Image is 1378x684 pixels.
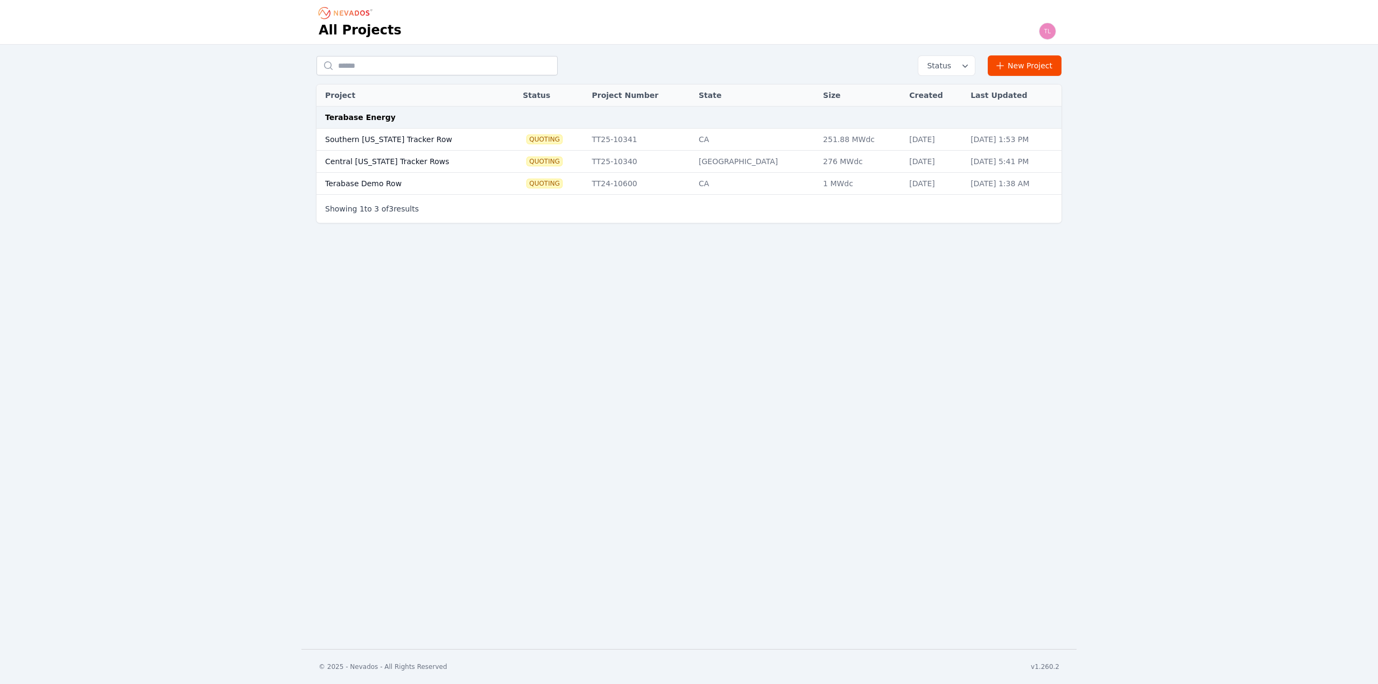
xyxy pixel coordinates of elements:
span: Quoting [527,179,562,188]
th: Size [818,84,904,107]
h1: All Projects [319,22,402,39]
span: Quoting [527,157,562,166]
td: Central [US_STATE] Tracker Rows [317,151,503,173]
div: © 2025 - Nevados - All Rights Reserved [319,662,447,671]
p: Showing to of results [325,203,419,214]
tr: Terabase Demo RowQuotingTT24-10600CA1 MWdc[DATE][DATE] 1:38 AM [317,173,1061,195]
th: Last Updated [965,84,1061,107]
span: Quoting [527,135,562,144]
nav: Breadcrumb [319,4,376,22]
td: [GEOGRAPHIC_DATA] [693,151,818,173]
td: [DATE] 5:41 PM [965,151,1061,173]
td: CA [693,129,818,151]
th: Project Number [586,84,693,107]
a: New Project [988,55,1061,76]
td: [DATE] 1:53 PM [965,129,1061,151]
td: [DATE] [904,173,965,195]
div: v1.260.2 [1031,662,1059,671]
th: Status [517,84,586,107]
button: Status [918,56,975,75]
tr: Central [US_STATE] Tracker RowsQuotingTT25-10340[GEOGRAPHIC_DATA]276 MWdc[DATE][DATE] 5:41 PM [317,151,1061,173]
td: 1 MWdc [818,173,904,195]
td: [DATE] [904,129,965,151]
th: Project [317,84,503,107]
td: TT25-10340 [586,151,693,173]
td: TT25-10341 [586,129,693,151]
td: 251.88 MWdc [818,129,904,151]
img: tle@terabase.energy [1039,23,1056,40]
td: Southern [US_STATE] Tracker Row [317,129,503,151]
tr: Southern [US_STATE] Tracker RowQuotingTT25-10341CA251.88 MWdc[DATE][DATE] 1:53 PM [317,129,1061,151]
span: 3 [374,205,379,213]
td: [DATE] 1:38 AM [965,173,1061,195]
td: CA [693,173,818,195]
td: TT24-10600 [586,173,693,195]
td: 276 MWdc [818,151,904,173]
span: Status [923,60,951,71]
th: State [693,84,818,107]
th: Created [904,84,965,107]
span: 1 [360,205,364,213]
td: [DATE] [904,151,965,173]
td: Terabase Demo Row [317,173,503,195]
td: Terabase Energy [317,107,1061,129]
span: 3 [389,205,393,213]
